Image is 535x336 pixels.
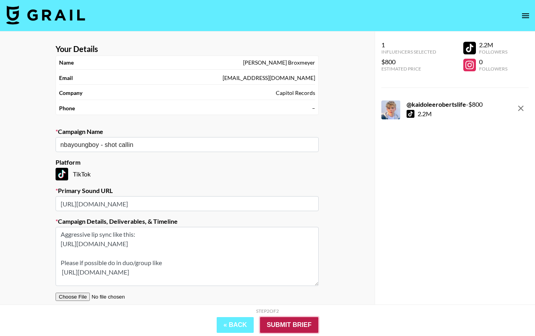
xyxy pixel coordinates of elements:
input: https://www.tiktok.com/music/Old-Town-Road-6683330941219244813 [56,196,319,211]
div: - $ 800 [407,100,483,108]
div: Step 2 of 2 [256,308,279,314]
div: 1 [381,41,436,49]
button: « Back [217,317,254,333]
div: 0 [479,58,507,66]
div: – [312,105,315,112]
strong: Company [59,89,82,97]
strong: Phone [59,105,75,112]
strong: @ kaidoleerobertslife [407,100,466,108]
button: open drawer [518,8,533,24]
div: Influencers Selected [381,49,436,55]
img: TikTok [56,168,68,180]
div: [PERSON_NAME] Broxmeyer [243,59,315,66]
label: Primary Sound URL [56,187,319,195]
div: 2.2M [418,110,432,118]
strong: Your Details [56,44,98,54]
div: Followers [479,66,507,72]
img: Grail Talent [6,6,85,24]
button: remove [513,100,529,116]
label: Campaign Name [56,128,319,136]
input: Submit Brief [260,317,318,333]
div: Followers [479,49,507,55]
div: TikTok [56,168,319,180]
iframe: Drift Widget Chat Controller [496,297,526,327]
div: 2.2M [479,41,507,49]
label: Platform [56,158,319,166]
label: Campaign Details, Deliverables, & Timeline [56,217,319,225]
strong: Name [59,59,74,66]
div: [EMAIL_ADDRESS][DOMAIN_NAME] [223,74,315,82]
div: $800 [381,58,436,66]
div: Estimated Price [381,66,436,72]
strong: Email [59,74,73,82]
div: Capitol Records [276,89,315,97]
input: Old Town Road - Lil Nas X + Billy Ray Cyrus [60,140,303,149]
